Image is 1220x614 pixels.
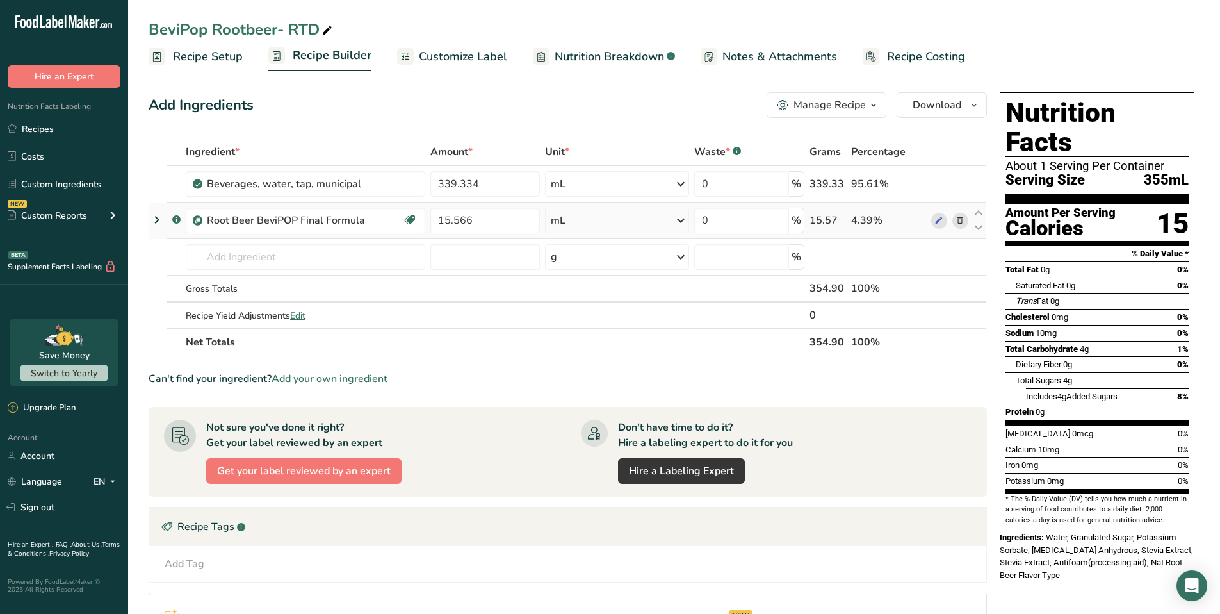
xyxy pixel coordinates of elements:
i: Trans [1016,296,1037,306]
a: Language [8,470,62,493]
a: Privacy Policy [49,549,89,558]
span: 1% [1177,344,1189,354]
span: 0% [1178,429,1189,438]
span: Total Sugars [1016,376,1061,385]
span: 0g [1041,265,1050,274]
span: Includes Added Sugars [1026,392,1118,401]
span: 0% [1178,445,1189,454]
div: Save Money [39,349,90,362]
a: Recipe Builder [268,41,371,72]
span: Total Carbohydrate [1005,344,1078,354]
div: 95.61% [851,176,926,192]
div: NEW [8,200,27,208]
a: Terms & Conditions . [8,540,120,558]
div: EN [94,474,120,490]
button: Switch to Yearly [20,365,108,381]
div: 354.90 [809,281,846,296]
div: 100% [851,281,926,296]
div: Add Tag [165,556,204,572]
span: Amount [430,144,473,160]
div: Manage Recipe [793,97,866,113]
div: Add Ingredients [149,95,254,116]
span: 0% [1178,460,1189,470]
div: About 1 Serving Per Container [1005,160,1189,172]
a: Recipe Costing [863,42,965,71]
div: 0 [809,308,846,323]
span: 0% [1177,360,1189,369]
span: 10mg [1036,328,1057,338]
div: Gross Totals [186,282,425,295]
span: Ingredient [186,144,240,160]
span: Get your label reviewed by an expert [217,463,391,479]
div: Root Beer BeviPOP Final Formula [207,213,367,228]
div: Recipe Tags [149,508,986,546]
span: Sodium [1005,328,1034,338]
div: BeviPop Rootbeer- RTD [149,18,335,41]
div: 339.33 [809,176,846,192]
section: % Daily Value * [1005,246,1189,261]
span: Iron [1005,460,1020,470]
div: Don't have time to do it? Hire a labeling expert to do it for you [618,420,793,451]
div: g [551,249,557,265]
div: Waste [694,144,741,160]
button: Hire an Expert [8,65,120,88]
span: Recipe Costing [887,48,965,65]
span: 0mg [1021,460,1038,470]
span: Calcium [1005,445,1036,454]
span: 0% [1177,265,1189,274]
a: Notes & Attachments [701,42,837,71]
a: About Us . [71,540,102,549]
span: Add your own ingredient [272,371,387,386]
input: Add Ingredient [186,244,425,270]
span: 355mL [1144,172,1189,188]
span: 0mcg [1072,429,1093,438]
div: Not sure you've done it right? Get your label reviewed by an expert [206,420,382,451]
span: Protein [1005,407,1034,417]
button: Get your label reviewed by an expert [206,458,402,484]
span: Total Fat [1005,265,1039,274]
h1: Nutrition Facts [1005,98,1189,157]
span: 0g [1036,407,1045,417]
span: 4g [1057,392,1066,401]
a: FAQ . [56,540,71,549]
div: 4.39% [851,213,926,228]
span: 0% [1178,476,1189,486]
span: 0g [1066,281,1075,290]
div: Can't find your ingredient? [149,371,987,386]
div: mL [551,213,565,228]
span: Serving Size [1005,172,1085,188]
span: Water, Granulated Sugar, Potassium Sorbate, [MEDICAL_DATA] Anhydrous, Stevia Extract, Stevia Extr... [1000,533,1193,580]
div: 15.57 [809,213,846,228]
span: 4g [1063,376,1072,385]
span: Recipe Setup [173,48,243,65]
th: 100% [849,328,929,355]
span: Dietary Fiber [1016,360,1061,369]
span: Saturated Fat [1016,281,1064,290]
button: Download [897,92,987,118]
div: mL [551,176,565,192]
div: Powered By FoodLabelMaker © 2025 All Rights Reserved [8,578,120,593]
div: Beverages, water, tap, municipal [207,176,367,192]
div: Open Intercom Messenger [1176,570,1207,601]
span: [MEDICAL_DATA] [1005,429,1070,438]
span: 0g [1063,360,1072,369]
span: 0% [1177,312,1189,322]
a: Customize Label [397,42,507,71]
div: 15 [1157,207,1189,241]
div: BETA [8,251,28,259]
span: 0% [1177,281,1189,290]
span: 4g [1080,344,1089,354]
button: Manage Recipe [767,92,886,118]
span: Fat [1016,296,1048,306]
th: 354.90 [807,328,849,355]
span: 0% [1177,328,1189,338]
div: Custom Reports [8,209,87,222]
div: Recipe Yield Adjustments [186,309,425,322]
span: 0mg [1047,476,1064,486]
a: Hire an Expert . [8,540,53,549]
span: Download [913,97,961,113]
span: Switch to Yearly [31,367,97,379]
div: Amount Per Serving [1005,207,1116,219]
span: Cholesterol [1005,312,1050,322]
span: 0g [1050,296,1059,306]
